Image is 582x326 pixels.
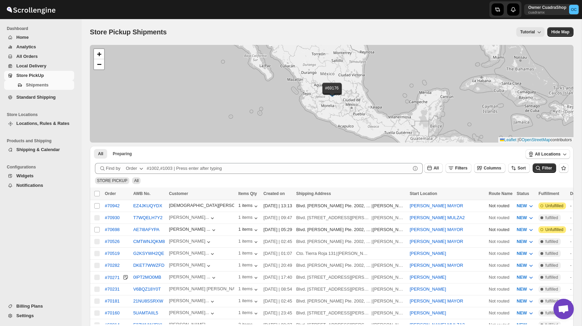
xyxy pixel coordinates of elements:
div: [PERSON_NAME] [373,286,406,293]
span: NEW [517,203,527,208]
button: [PERSON_NAME]... [169,250,216,257]
div: [PERSON_NAME] [PERSON_NAME] ... [169,286,248,291]
div: #70181 [105,298,119,304]
span: Unfulfilled [545,227,563,232]
div: Not routed [489,202,513,209]
span: Locations, Rules & Rates [16,121,69,126]
button: #70698 [105,227,119,232]
div: | [296,298,406,305]
span: NEW [517,298,527,304]
button: Columns [474,163,505,173]
div: [DATE] | 05:29 [263,226,292,233]
div: [PERSON_NAME] de los [PERSON_NAME] [373,298,406,305]
div: [DATE] | 23:45 [263,310,292,316]
img: Marker [327,89,338,96]
span: Owner CuadraShop [569,5,579,14]
div: | [296,250,406,257]
button: CMTWNJQKM8 [133,239,165,244]
button: [PERSON_NAME] [169,239,212,245]
button: Filter [533,163,556,173]
button: Widgets [4,171,74,181]
div: | [296,202,406,209]
button: NEW [513,272,538,283]
span: Products and Shipping [7,138,77,144]
span: STORE PICKUP [97,178,127,183]
div: 1 items [238,203,259,210]
button: All [424,163,443,173]
span: Local Delivery [16,63,46,68]
button: G2KSYWH2QE [133,251,164,256]
span: Filter [542,166,552,170]
button: V6BQZ18Y0T [133,287,161,292]
img: ScrollEngine [5,1,56,18]
button: Tutorial [516,27,545,37]
button: [PERSON_NAME]... [169,215,216,222]
div: [DATE] | 17:40 [263,274,292,281]
span: NEW [517,227,527,232]
button: 1 items [238,286,259,293]
button: [PERSON_NAME] MAYOR [410,239,463,244]
button: [PERSON_NAME] ... [169,274,217,281]
span: All [134,178,139,183]
span: fulfilled [545,263,558,268]
button: 21NU8SSRXW [133,298,163,304]
div: | [296,238,406,245]
span: Items Qty [238,191,257,196]
button: NEW [513,224,538,235]
div: [DATE] | 20:49 [263,262,292,269]
div: 1 items [238,215,259,222]
button: #70271 [105,274,119,281]
p: Owner CuadraShop [528,5,566,10]
div: [DATE] | 02:45 [263,238,292,245]
img: Marker [327,88,337,96]
span: Created on [263,191,285,196]
div: | [296,226,406,233]
div: | [296,274,406,281]
button: Map action label [547,27,573,37]
button: [PERSON_NAME] MULZA2 [410,215,465,220]
button: [DEMOGRAPHIC_DATA][PERSON_NAME]... [169,203,235,210]
button: #70282 [105,263,119,268]
div: [PERSON_NAME] [373,274,406,281]
div: Blvd. [STREET_ADDRESS][PERSON_NAME] [296,310,371,316]
div: Cto. Tierra Roja 131 [296,250,336,257]
span: Shipping Address [296,191,331,196]
button: #70231 [105,287,119,292]
button: [PERSON_NAME] MAYOR [410,203,463,208]
div: Blvd. [PERSON_NAME] Pte. 2002, [PERSON_NAME][GEOGRAPHIC_DATA], [GEOGRAPHIC_DATA][PERSON_NAME][PER... [296,262,371,269]
div: [PERSON_NAME] de los [PERSON_NAME] [373,262,406,269]
button: [PERSON_NAME] [410,275,446,280]
div: Blvd. [PERSON_NAME] Pte. 2002, [PERSON_NAME][GEOGRAPHIC_DATA], [GEOGRAPHIC_DATA][PERSON_NAME][PER... [296,226,371,233]
button: EZ4JKUQYDX [133,203,162,208]
div: Not routed [489,298,513,305]
a: OpenStreetMap [522,137,551,142]
button: 1 items [238,262,259,269]
div: [PERSON_NAME]... [169,250,209,256]
button: 1 items [238,298,259,305]
div: [PERSON_NAME]... [169,298,209,303]
span: Store Pickup Shipments [90,28,167,36]
button: User menu [524,4,579,15]
span: NEW [517,287,527,292]
span: | [518,137,519,142]
span: Widgets [16,173,33,178]
div: [PERSON_NAME] [373,310,406,316]
span: fulfilled [545,251,558,256]
span: NEW [517,239,527,244]
span: fulfilled [545,287,558,292]
button: Preparing [109,149,136,159]
div: Blvd. [PERSON_NAME] Pte. 2002, [PERSON_NAME][GEOGRAPHIC_DATA], [GEOGRAPHIC_DATA][PERSON_NAME][PER... [296,298,371,305]
div: [DATE] | 01:07 [263,250,292,257]
span: Configurations [7,164,77,170]
button: #70942 [105,203,119,208]
img: Marker [327,89,337,97]
div: [PERSON_NAME] ... [169,274,210,279]
span: Filters [455,166,467,170]
button: 1 items [238,274,259,281]
button: [PERSON_NAME] [410,287,446,292]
